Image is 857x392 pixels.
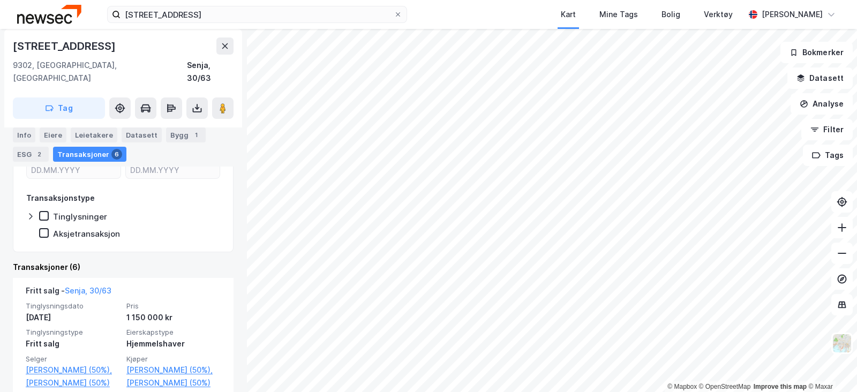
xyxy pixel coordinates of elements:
[26,192,95,205] div: Transaksjonstype
[111,149,122,160] div: 6
[704,8,733,21] div: Verktøy
[26,311,120,324] div: [DATE]
[762,8,823,21] div: [PERSON_NAME]
[187,59,234,85] div: Senja, 30/63
[26,376,120,389] a: [PERSON_NAME] (50%)
[699,383,751,390] a: OpenStreetMap
[34,149,44,160] div: 2
[801,119,853,140] button: Filter
[13,127,35,142] div: Info
[126,376,221,389] a: [PERSON_NAME] (50%)
[803,341,857,392] iframe: Chat Widget
[126,355,221,364] span: Kjøper
[561,8,576,21] div: Kart
[661,8,680,21] div: Bolig
[26,301,120,311] span: Tinglysningsdato
[122,127,162,142] div: Datasett
[599,8,638,21] div: Mine Tags
[53,229,120,239] div: Aksjetransaksjon
[40,127,66,142] div: Eiere
[787,67,853,89] button: Datasett
[126,162,220,178] input: DD.MM.YYYY
[26,355,120,364] span: Selger
[121,6,394,22] input: Søk på adresse, matrikkel, gårdeiere, leietakere eller personer
[803,341,857,392] div: Kontrollprogram for chat
[126,301,221,311] span: Pris
[53,212,107,222] div: Tinglysninger
[667,383,697,390] a: Mapbox
[27,162,121,178] input: DD.MM.YYYY
[26,328,120,337] span: Tinglysningstype
[71,127,117,142] div: Leietakere
[26,337,120,350] div: Fritt salg
[803,145,853,166] button: Tags
[780,42,853,63] button: Bokmerker
[13,59,187,85] div: 9302, [GEOGRAPHIC_DATA], [GEOGRAPHIC_DATA]
[126,328,221,337] span: Eierskapstype
[65,286,111,295] a: Senja, 30/63
[832,333,852,353] img: Z
[13,261,234,274] div: Transaksjoner (6)
[126,311,221,324] div: 1 150 000 kr
[791,93,853,115] button: Analyse
[13,147,49,162] div: ESG
[26,364,120,376] a: [PERSON_NAME] (50%),
[13,37,118,55] div: [STREET_ADDRESS]
[754,383,807,390] a: Improve this map
[126,337,221,350] div: Hjemmelshaver
[13,97,105,119] button: Tag
[53,147,126,162] div: Transaksjoner
[126,364,221,376] a: [PERSON_NAME] (50%),
[191,130,201,140] div: 1
[26,284,111,301] div: Fritt salg -
[17,5,81,24] img: newsec-logo.f6e21ccffca1b3a03d2d.png
[166,127,206,142] div: Bygg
